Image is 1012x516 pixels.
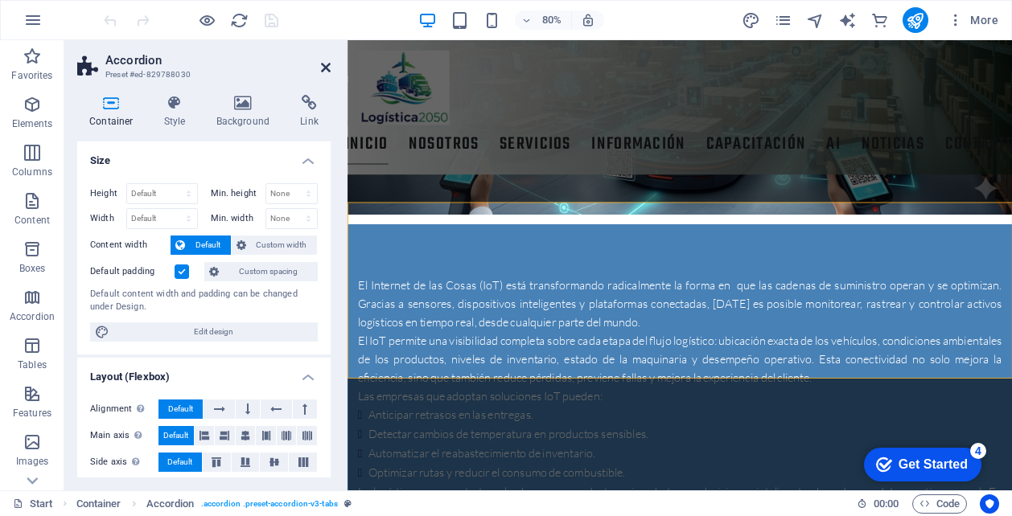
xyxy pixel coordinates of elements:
span: Custom width [251,235,313,255]
div: Get Started 4 items remaining, 20% complete [13,8,130,42]
h4: Background [204,95,289,129]
span: : [885,498,887,510]
button: Default [158,453,202,472]
button: Default [158,426,194,445]
label: Side axis [90,453,158,472]
button: Custom width [232,235,318,255]
button: pages [774,10,793,30]
label: Alignment [90,399,158,419]
p: Favorites [11,69,52,82]
p: Tables [18,358,47,371]
label: Default padding [90,262,175,281]
i: Navigator [806,11,825,30]
h4: Link [288,95,331,129]
nav: breadcrumb [76,494,352,514]
button: Default [158,399,203,419]
h6: 80% [539,10,565,30]
i: Commerce [870,11,889,30]
span: Custom spacing [224,262,313,281]
h4: Container [77,95,152,129]
h3: Preset #ed-829788030 [105,68,298,82]
label: Min. height [211,189,265,198]
button: publish [903,7,928,33]
button: reload [229,10,249,30]
p: Boxes [19,262,46,275]
label: Main axis [90,426,158,445]
h2: Accordion [105,53,331,68]
p: Features [13,407,51,420]
i: Reload page [230,11,249,30]
span: Click to select. Double-click to edit [76,494,121,514]
i: This element is a customizable preset [344,499,352,508]
div: Default content width and padding can be changed under Design. [90,288,318,314]
label: Height [90,189,126,198]
p: Columns [12,166,52,178]
p: Content [14,214,50,227]
h4: Style [152,95,204,129]
span: Default [168,399,193,419]
button: Default [171,235,231,255]
button: Code [912,494,967,514]
span: Default [167,453,192,472]
span: More [948,12,998,28]
h4: Layout (Flexbox) [77,358,331,387]
p: Elements [12,117,53,130]
label: Width [90,214,126,223]
span: Code [919,494,960,514]
p: Images [16,455,49,468]
h4: Size [77,141,331,170]
span: Edit design [114,322,313,342]
button: More [941,7,1005,33]
span: Click to select. Double-click to edit [146,494,195,514]
button: commerce [870,10,890,30]
button: 80% [515,10,572,30]
div: Get Started [47,18,117,32]
span: Default [163,426,188,445]
button: navigator [806,10,825,30]
button: Custom spacing [204,262,318,281]
button: Edit design [90,322,318,342]
a: Click to cancel selection. Double-click to open Pages [13,494,53,514]
i: Pages (Ctrl+Alt+S) [774,11,792,30]
h6: Session time [857,494,899,514]
i: Design (Ctrl+Alt+Y) [742,11,760,30]
i: Publish [906,11,924,30]
span: 00 00 [874,494,899,514]
i: On resize automatically adjust zoom level to fit chosen device. [581,13,595,27]
button: text_generator [838,10,858,30]
span: . accordion .preset-accordion-v3-tabs [201,494,338,514]
label: Content width [90,235,171,255]
p: Accordion [10,310,55,323]
button: Usercentrics [980,494,999,514]
div: 4 [119,3,135,19]
label: Min. width [211,214,265,223]
i: AI Writer [838,11,857,30]
button: design [742,10,761,30]
span: Default [190,235,226,255]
